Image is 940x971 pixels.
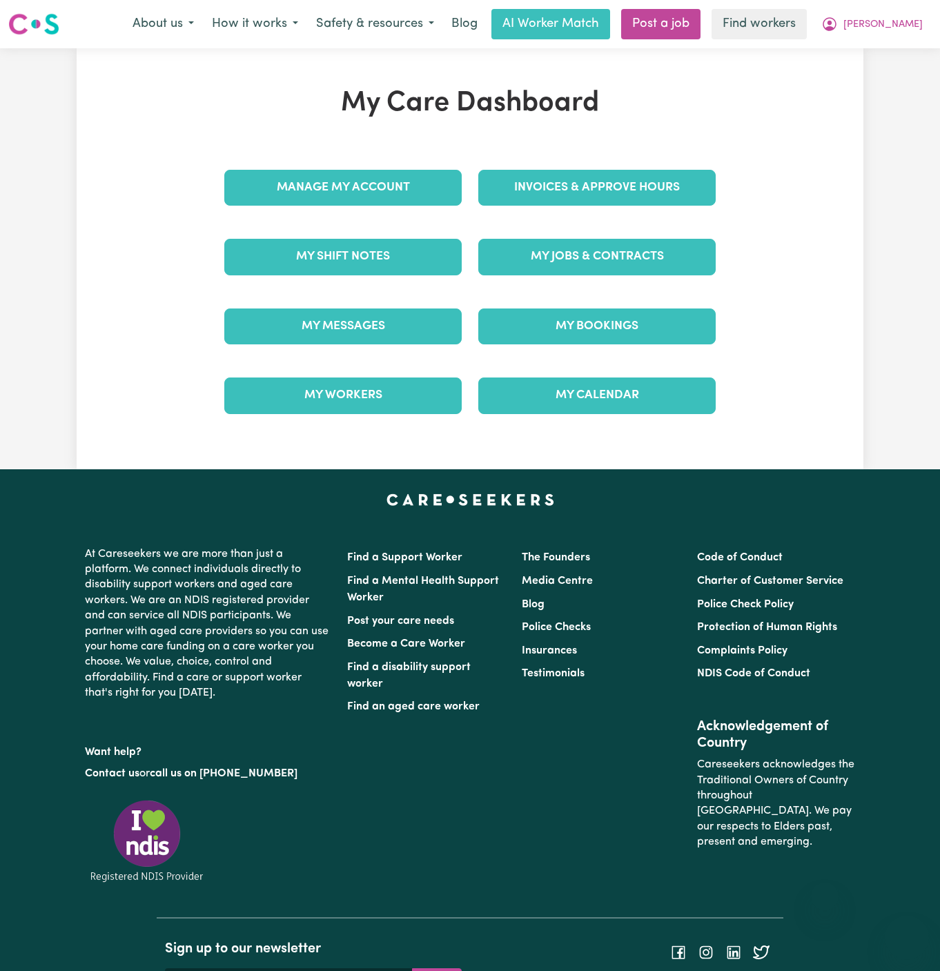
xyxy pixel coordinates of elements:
a: Charter of Customer Service [697,576,843,587]
a: Become a Care Worker [347,638,465,649]
a: Find a disability support worker [347,662,471,689]
a: Blog [522,599,545,610]
p: or [85,761,331,787]
a: My Bookings [478,308,716,344]
h1: My Care Dashboard [216,87,724,120]
a: Contact us [85,768,139,779]
button: My Account [812,10,932,39]
a: My Calendar [478,377,716,413]
p: Careseekers acknowledges the Traditional Owners of Country throughout [GEOGRAPHIC_DATA]. We pay o... [697,752,855,855]
p: At Careseekers we are more than just a platform. We connect individuals directly to disability su... [85,541,331,707]
a: Testimonials [522,668,585,679]
a: The Founders [522,552,590,563]
a: Manage My Account [224,170,462,206]
a: Careseekers logo [8,8,59,40]
a: AI Worker Match [491,9,610,39]
a: My Jobs & Contracts [478,239,716,275]
img: Registered NDIS provider [85,798,209,884]
a: Follow Careseekers on Facebook [670,947,687,958]
button: How it works [203,10,307,39]
a: Blog [443,9,486,39]
a: Insurances [522,645,577,656]
h2: Sign up to our newsletter [165,941,462,957]
a: Follow Careseekers on Twitter [753,947,770,958]
a: My Messages [224,308,462,344]
img: Careseekers logo [8,12,59,37]
a: Find a Mental Health Support Worker [347,576,499,603]
a: Code of Conduct [697,552,783,563]
a: call us on [PHONE_NUMBER] [150,768,297,779]
a: Post your care needs [347,616,454,627]
p: Want help? [85,739,331,760]
a: Protection of Human Rights [697,622,837,633]
a: Police Checks [522,622,591,633]
a: Post a job [621,9,701,39]
a: Follow Careseekers on LinkedIn [725,947,742,958]
button: About us [124,10,203,39]
span: [PERSON_NAME] [843,17,923,32]
iframe: Button to launch messaging window [885,916,929,960]
a: Careseekers home page [386,494,554,505]
button: Safety & resources [307,10,443,39]
iframe: Close message [811,883,839,910]
a: NDIS Code of Conduct [697,668,810,679]
a: Find a Support Worker [347,552,462,563]
a: Media Centre [522,576,593,587]
a: My Shift Notes [224,239,462,275]
a: Complaints Policy [697,645,787,656]
a: Find an aged care worker [347,701,480,712]
a: Follow Careseekers on Instagram [698,947,714,958]
a: My Workers [224,377,462,413]
a: Police Check Policy [697,599,794,610]
a: Find workers [712,9,807,39]
a: Invoices & Approve Hours [478,170,716,206]
h2: Acknowledgement of Country [697,718,855,752]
